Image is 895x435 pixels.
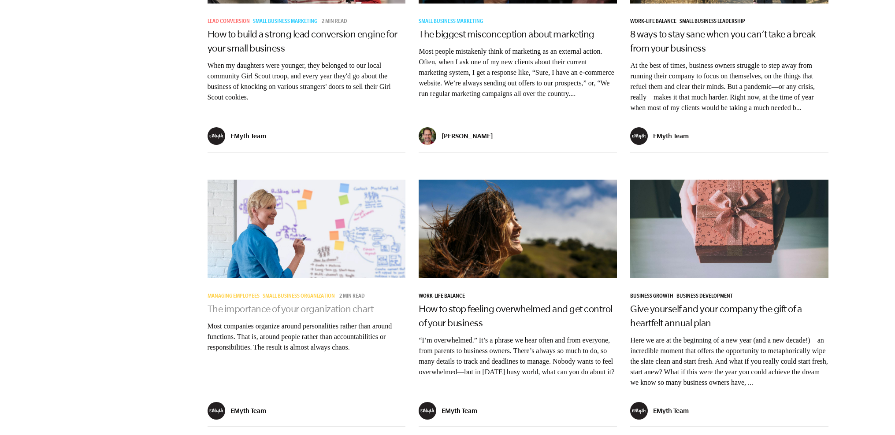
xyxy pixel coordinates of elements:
[419,335,617,377] p: “I’m overwhelmed.” It’s a phrase we hear often and from everyone, from parents to business owners...
[208,173,406,285] img: Importance of organizational structure for projects
[230,132,266,140] p: EMyth Team
[630,29,816,53] a: 8 ways to stay sane when you can’t take a break from your business
[442,407,477,414] p: EMyth Team
[419,303,613,328] a: How to stop feeling overwhelmed and get control of your business
[442,132,493,140] p: [PERSON_NAME]
[419,29,594,39] a: The biggest misconception about marketing
[851,393,895,435] iframe: Chat Widget
[419,46,617,99] p: Most people mistakenly think of marketing as an external action. Often, when I ask one of my new ...
[253,19,320,25] a: Small Business Marketing
[630,127,648,145] img: EMyth Team - EMyth
[419,19,483,25] span: Small Business Marketing
[339,294,365,300] p: 2 min read
[630,402,648,420] img: EMyth Team - EMyth
[208,19,253,25] a: Lead Conversion
[208,321,406,353] p: Most companies organize around personalities rather than around functions. That is, around people...
[208,294,260,300] span: Managing Employees
[419,402,436,420] img: EMyth Team - EMyth
[630,335,828,388] p: Here we are at the beginning of a new year (and a new decade!)—an incredible moment that offers t...
[419,294,468,300] a: Work-Life Balance
[208,29,397,53] a: How to build a strong lead conversion engine for your small business
[263,294,338,300] a: Small Business Organization
[253,19,317,25] span: Small Business Marketing
[322,19,347,25] p: 2 min read
[630,60,828,113] p: At the best of times, business owners struggle to step away from running their company to focus o...
[208,127,225,145] img: EMyth Team - EMyth
[630,303,802,328] a: Give yourself and your company the gift of a heartfelt annual plan
[208,60,406,103] p: When my daughters were younger, they belonged to our local community Girl Scout troop, and every ...
[208,294,263,300] a: Managing Employees
[263,294,335,300] span: Small Business Organization
[230,407,266,414] p: EMyth Team
[676,294,733,300] span: Business Development
[680,19,745,25] span: Small Business Leadership
[419,163,617,295] img: stress management for business owners
[630,19,680,25] a: Work-Life Balance
[419,127,436,145] img: Adam Traub - EMyth
[208,19,250,25] span: Lead Conversion
[208,402,225,420] img: EMyth Team - EMyth
[676,294,736,300] a: Business Development
[653,407,689,414] p: EMyth Team
[680,19,748,25] a: Small Business Leadership
[630,294,673,300] span: Business Growth
[208,303,374,314] a: The importance of your organization chart
[653,132,689,140] p: EMyth Team
[419,294,465,300] span: Work-Life Balance
[419,19,486,25] a: Small Business Marketing
[630,19,676,25] span: Work-Life Balance
[630,294,676,300] a: Business Growth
